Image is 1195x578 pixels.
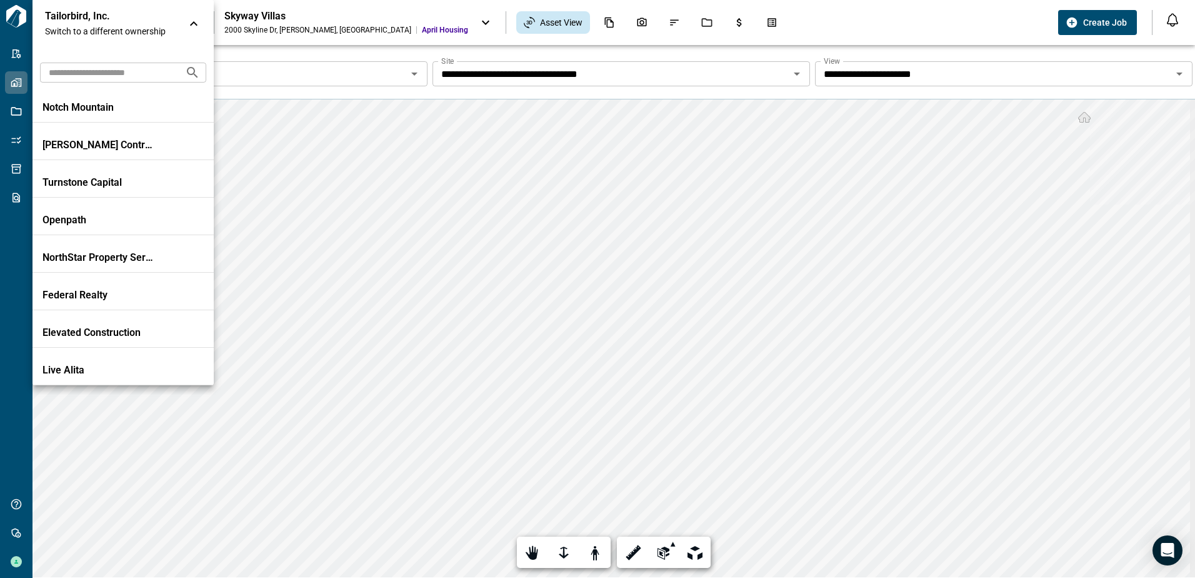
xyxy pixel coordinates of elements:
p: NorthStar Property Services [42,251,155,264]
p: Tailorbird, Inc. [45,10,157,23]
p: [PERSON_NAME] Contracting [42,139,155,151]
p: Turnstone Capital [42,176,155,189]
span: Switch to a different ownership [45,25,176,38]
p: Elevated Construction [42,327,155,339]
p: Notch Mountain [42,101,155,114]
p: Live Alita [42,364,155,377]
p: Openpath [42,214,155,226]
div: Open Intercom Messenger [1152,535,1182,565]
button: Search organizations [180,60,205,85]
p: Federal Realty [42,289,155,302]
